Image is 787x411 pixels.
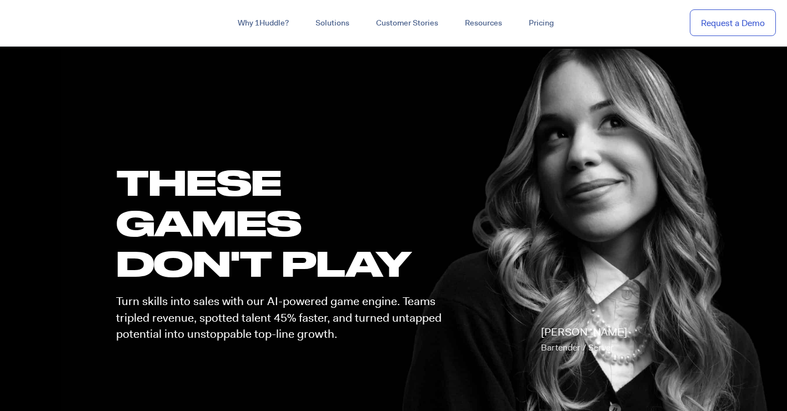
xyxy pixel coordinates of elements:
[224,13,302,33] a: Why 1Huddle?
[116,293,452,342] p: Turn skills into sales with our AI-powered game engine. Teams tripled revenue, spotted talent 45%...
[541,342,614,353] span: Bartender / Server
[363,13,452,33] a: Customer Stories
[541,324,627,356] p: [PERSON_NAME]
[116,162,452,284] h1: these GAMES DON'T PLAY
[452,13,515,33] a: Resources
[302,13,363,33] a: Solutions
[11,12,91,33] img: ...
[515,13,567,33] a: Pricing
[690,9,776,37] a: Request a Demo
